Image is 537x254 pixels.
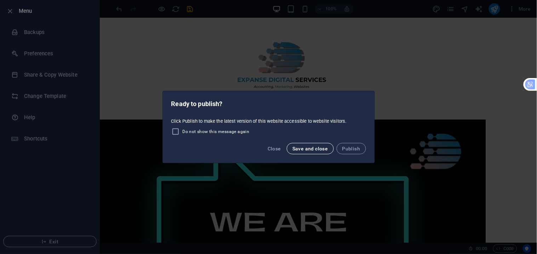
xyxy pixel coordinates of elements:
[163,115,375,139] div: Click Publish to make the latest version of this website accessible to website visitors.
[287,143,334,154] button: Save and close
[183,129,250,134] span: Do not show this message again
[337,143,366,154] button: Publish
[342,146,360,151] span: Publish
[171,100,366,108] h2: Ready to publish?
[268,146,281,151] span: Close
[265,143,284,154] button: Close
[292,146,328,151] span: Save and close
